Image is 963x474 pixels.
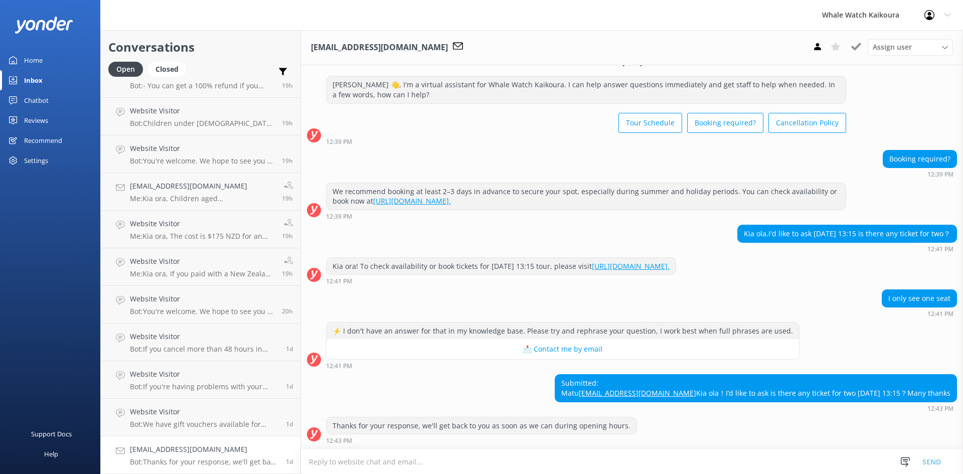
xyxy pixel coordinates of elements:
[282,269,293,278] span: 02:10pm 15-Aug-2025 (UTC +12:00) Pacific/Auckland
[101,399,300,436] a: Website VisitorBot:We have gift vouchers available for purchase on our website at [URL][DOMAIN_NA...
[101,173,300,211] a: [EMAIL_ADDRESS][DOMAIN_NAME]Me:Kia ora, Children aged [DEMOGRAPHIC_DATA] years are welcome on our...
[687,113,763,133] button: Booking required?
[282,232,293,240] span: 02:13pm 15-Aug-2025 (UTC +12:00) Pacific/Auckland
[286,420,293,428] span: 01:23pm 14-Aug-2025 (UTC +12:00) Pacific/Auckland
[130,256,274,267] h4: Website Visitor
[130,369,278,380] h4: Website Visitor
[24,130,62,150] div: Recommend
[101,324,300,361] a: Website VisitorBot:If you cancel more than 48 hours in advance of your tour departure, you will r...
[44,444,58,464] div: Help
[130,331,278,342] h4: Website Visitor
[130,105,274,116] h4: Website Visitor
[101,436,300,474] a: [EMAIL_ADDRESS][DOMAIN_NAME]Bot:Thanks for your response, we'll get back to you as soon as we can...
[327,417,636,434] div: Thanks for your response, we'll get back to you as soon as we can during opening hours.
[327,76,846,103] div: [PERSON_NAME] 👋, I'm a virtual assistant for Whale Watch Kaikoura. I can help answer questions im...
[555,375,956,401] div: Submitted: Matu Kia ola！I’d like to ask is there any ticket for two [DATE] 13:15？Many thanks
[868,39,953,55] div: Assign User
[130,420,278,429] p: Bot: We have gift vouchers available for purchase on our website at [URL][DOMAIN_NAME]. These vou...
[130,307,274,316] p: Bot: You're welcome. We hope to see you at Whale Watch [PERSON_NAME] soon!
[579,388,696,398] a: [EMAIL_ADDRESS][DOMAIN_NAME]
[286,457,293,466] span: 12:43pm 14-Aug-2025 (UTC +12:00) Pacific/Auckland
[108,38,293,57] h2: Conversations
[326,362,799,369] div: 12:41pm 14-Aug-2025 (UTC +12:00) Pacific/Auckland
[373,196,451,206] a: [URL][DOMAIN_NAME].
[108,62,143,77] div: Open
[326,363,352,369] strong: 12:41 PM
[24,110,48,130] div: Reviews
[738,225,956,242] div: Kia ola.I'd like to ask [DATE] 13:15 is there any ticket for two？
[592,261,670,271] a: [URL][DOMAIN_NAME].
[101,361,300,399] a: Website VisitorBot:If you're having problems with your booking, please email your request to [EMA...
[108,63,148,74] a: Open
[101,211,300,248] a: Website VisitorMe:Kia ora, The cost is $175 NZD for an adult and $60 NZD for a child (ages [DEMOG...
[130,194,274,203] p: Me: Kia ora, Children aged [DEMOGRAPHIC_DATA] years are welcome on our tours. To make a booking, ...
[130,232,274,241] p: Me: Kia ora, The cost is $175 NZD for an adult and $60 NZD for a child (ages [DEMOGRAPHIC_DATA] y...
[130,119,274,128] p: Bot: Children under [DEMOGRAPHIC_DATA] are not permitted on our tours. You may want to contact Ka...
[326,437,637,444] div: 12:43pm 14-Aug-2025 (UTC +12:00) Pacific/Auckland
[24,90,49,110] div: Chatbot
[130,345,278,354] p: Bot: If you cancel more than 48 hours in advance of your tour departure, you will receive a 100% ...
[101,248,300,286] a: Website VisitorMe:Kia ora, If you paid with a New Zealand credit card, the refund can take 3–5 wo...
[282,194,293,203] span: 02:18pm 15-Aug-2025 (UTC +12:00) Pacific/Auckland
[327,183,846,210] div: We recommend booking at least 2–3 days in advance to secure your spot, especially during summer a...
[882,310,957,317] div: 12:41pm 14-Aug-2025 (UTC +12:00) Pacific/Auckland
[882,290,956,307] div: I only see one seat
[130,457,278,466] p: Bot: Thanks for your response, we'll get back to you as soon as we can during opening hours.
[282,156,293,165] span: 02:27pm 15-Aug-2025 (UTC +12:00) Pacific/Auckland
[24,50,43,70] div: Home
[618,113,682,133] button: Tour Schedule
[327,323,799,340] div: ⚡ I don't have an answer for that in my knowledge base. Please try and rephrase your question, I ...
[24,70,43,90] div: Inbox
[148,62,186,77] div: Closed
[282,119,293,127] span: 02:28pm 15-Aug-2025 (UTC +12:00) Pacific/Auckland
[130,218,274,229] h4: Website Visitor
[883,171,957,178] div: 12:39pm 14-Aug-2025 (UTC +12:00) Pacific/Auckland
[148,63,191,74] a: Closed
[130,382,278,391] p: Bot: If you're having problems with your booking, please email your request to [EMAIL_ADDRESS][DO...
[326,138,846,145] div: 12:39pm 14-Aug-2025 (UTC +12:00) Pacific/Auckland
[130,156,274,166] p: Bot: You're welcome. We hope to see you at Whale Watch [PERSON_NAME] soon!
[282,81,293,90] span: 03:00pm 15-Aug-2025 (UTC +12:00) Pacific/Auckland
[927,311,953,317] strong: 12:41 PM
[130,81,274,90] p: Bot: - You can get a 100% refund if you cancel more than 48 hours before your tour departure. - N...
[286,345,293,353] span: 09:43am 15-Aug-2025 (UTC +12:00) Pacific/Auckland
[927,172,953,178] strong: 12:39 PM
[15,17,73,33] img: yonder-white-logo.png
[130,269,274,278] p: Me: Kia ora, If you paid with a New Zealand credit card, the refund can take 3–5 working days to ...
[130,406,278,417] h4: Website Visitor
[768,113,846,133] button: Cancellation Policy
[927,406,953,412] strong: 12:43 PM
[311,41,448,54] h3: [EMAIL_ADDRESS][DOMAIN_NAME]
[31,424,72,444] div: Support Docs
[130,143,274,154] h4: Website Visitor
[286,382,293,391] span: 08:01am 15-Aug-2025 (UTC +12:00) Pacific/Auckland
[555,405,957,412] div: 12:43pm 14-Aug-2025 (UTC +12:00) Pacific/Auckland
[101,98,300,135] a: Website VisitorBot:Children under [DEMOGRAPHIC_DATA] are not permitted on our tours. You may want...
[326,139,352,145] strong: 12:39 PM
[130,293,274,304] h4: Website Visitor
[24,150,48,171] div: Settings
[326,278,352,284] strong: 12:41 PM
[326,438,352,444] strong: 12:43 PM
[927,246,953,252] strong: 12:41 PM
[737,245,957,252] div: 12:41pm 14-Aug-2025 (UTC +12:00) Pacific/Auckland
[327,339,799,359] button: 📩 Contact me by email
[326,213,846,220] div: 12:39pm 14-Aug-2025 (UTC +12:00) Pacific/Auckland
[130,181,274,192] h4: [EMAIL_ADDRESS][DOMAIN_NAME]
[101,135,300,173] a: Website VisitorBot:You're welcome. We hope to see you at Whale Watch [PERSON_NAME] soon!19h
[101,286,300,324] a: Website VisitorBot:You're welcome. We hope to see you at Whale Watch [PERSON_NAME] soon!20h
[130,444,278,455] h4: [EMAIL_ADDRESS][DOMAIN_NAME]
[282,307,293,315] span: 01:52pm 15-Aug-2025 (UTC +12:00) Pacific/Auckland
[327,258,676,275] div: Kia ora! To check availability or book tickets for [DATE] 13:15 tour, please visit
[883,150,956,168] div: Booking required?
[326,214,352,220] strong: 12:39 PM
[873,42,912,53] span: Assign user
[326,277,676,284] div: 12:41pm 14-Aug-2025 (UTC +12:00) Pacific/Auckland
